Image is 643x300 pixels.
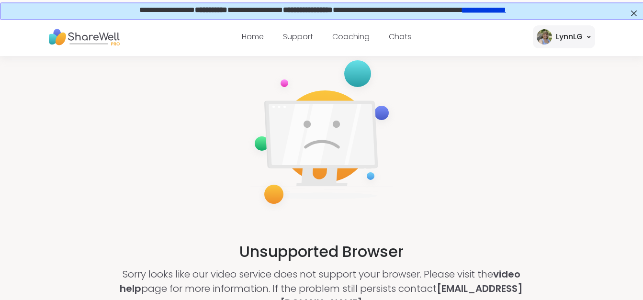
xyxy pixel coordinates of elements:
img: LynnLG [537,29,552,44]
img: not-supported [247,54,396,213]
a: Support [283,31,313,42]
a: Coaching [332,31,370,42]
a: Home [242,31,264,42]
a: Chats [389,31,411,42]
div: LynnLG [556,31,583,43]
img: ShareWell Nav Logo [48,24,120,50]
h2: Unsupported Browser [239,240,404,263]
